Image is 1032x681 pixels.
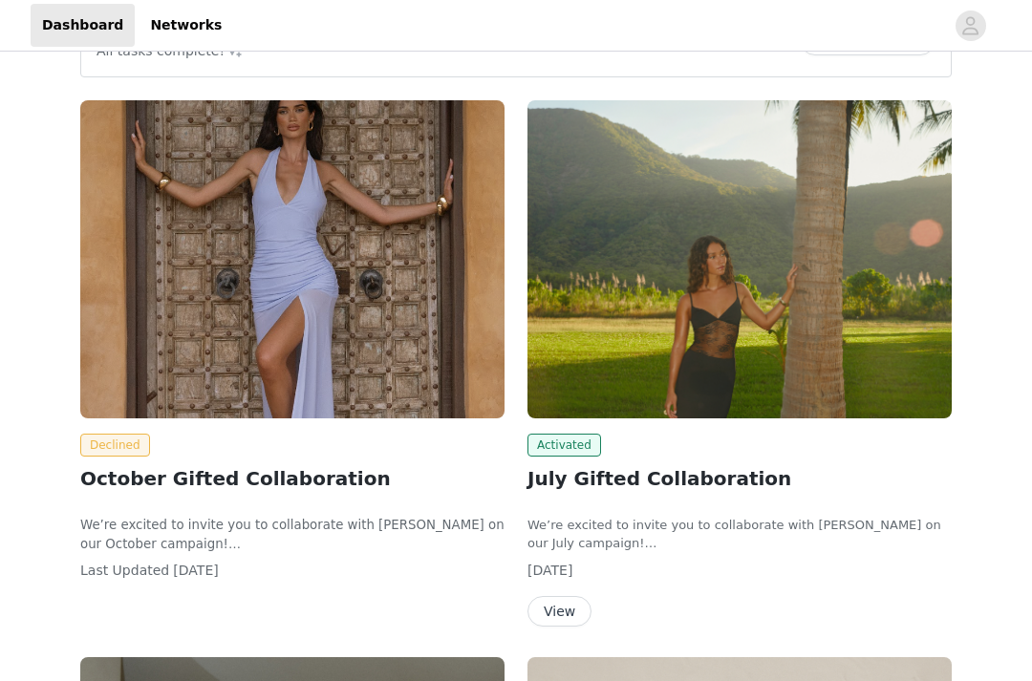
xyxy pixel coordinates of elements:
[139,4,233,47] a: Networks
[527,516,952,553] p: We’re excited to invite you to collaborate with [PERSON_NAME] on our July campaign!
[527,100,952,418] img: Peppermayo USA
[527,434,601,457] span: Activated
[527,464,952,493] h2: July Gifted Collaboration
[80,464,505,493] h2: October Gifted Collaboration
[80,518,505,551] span: We’re excited to invite you to collaborate with [PERSON_NAME] on our October campaign!
[527,605,591,619] a: View
[80,100,505,418] img: Peppermayo EU
[527,596,591,627] button: View
[31,4,135,47] a: Dashboard
[173,563,218,578] span: [DATE]
[80,563,169,578] span: Last Updated
[527,563,572,578] span: [DATE]
[80,434,150,457] span: Declined
[961,11,979,41] div: avatar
